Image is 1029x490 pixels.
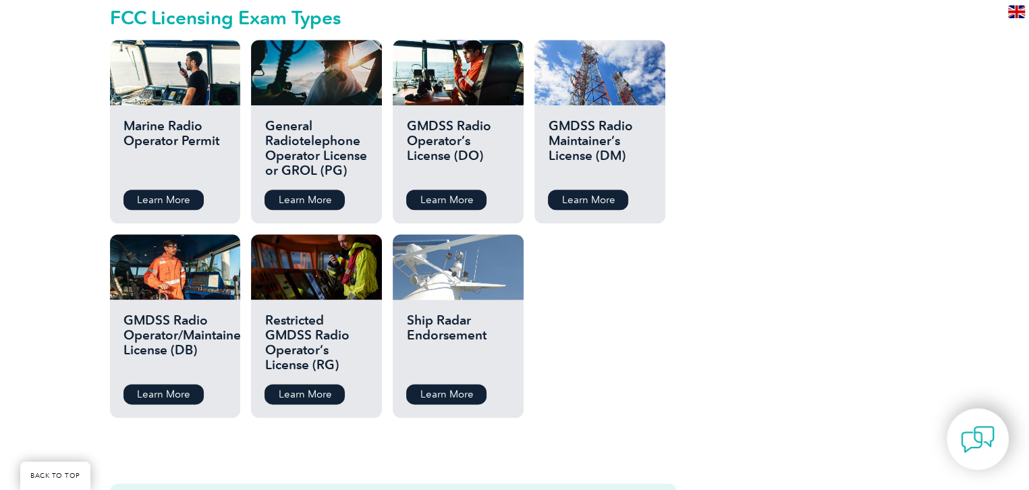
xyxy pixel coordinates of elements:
a: Learn More [265,190,345,210]
h2: Restricted GMDSS Radio Operator’s License (RG) [265,313,368,374]
h2: Ship Radar Endorsement [406,313,509,374]
a: Learn More [406,384,486,404]
a: BACK TO TOP [20,462,90,490]
h2: FCC Licensing Exam Types [110,7,677,28]
a: Learn More [123,384,204,404]
h2: GMDSS Radio Operator/Maintainer License (DB) [123,313,227,374]
h2: GMDSS Radio Maintainer’s License (DM) [548,119,651,180]
a: Learn More [265,384,345,404]
a: Learn More [406,190,486,210]
img: en [1008,5,1025,18]
img: contact-chat.png [961,423,995,456]
h2: General Radiotelephone Operator License or GROL (PG) [265,119,368,180]
a: Learn More [123,190,204,210]
h2: Marine Radio Operator Permit [123,119,227,180]
h2: GMDSS Radio Operator’s License (DO) [406,119,509,180]
a: Learn More [548,190,628,210]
